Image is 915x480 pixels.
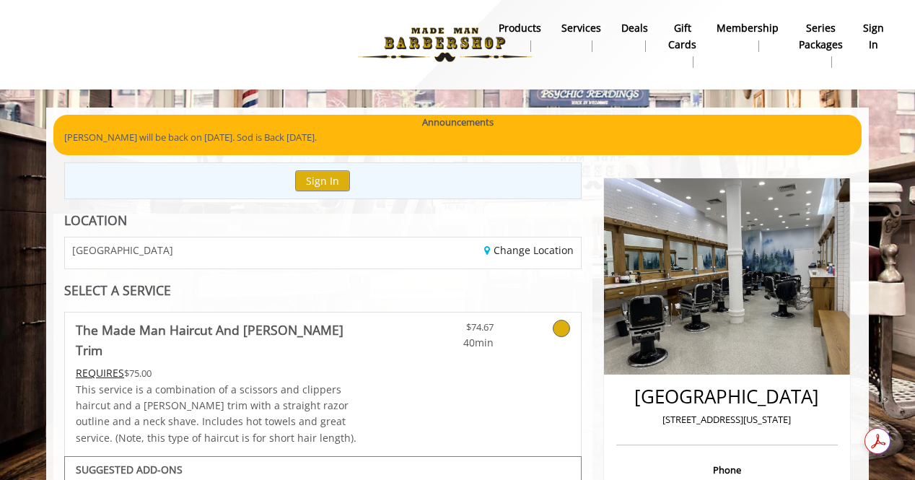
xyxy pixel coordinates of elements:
a: MembershipMembership [706,18,789,56]
span: [GEOGRAPHIC_DATA] [72,245,173,256]
p: [STREET_ADDRESS][US_STATE] [620,412,834,427]
div: $75.00 [76,365,366,381]
button: Sign In [295,170,350,191]
a: DealsDeals [611,18,658,56]
h2: [GEOGRAPHIC_DATA] [620,386,834,407]
b: The Made Man Haircut And [PERSON_NAME] Trim [76,320,366,360]
b: sign in [863,20,884,53]
a: Gift cardsgift cards [658,18,706,71]
b: Announcements [422,115,494,130]
b: products [499,20,541,36]
a: ServicesServices [551,18,611,56]
a: Series packagesSeries packages [789,18,853,71]
h3: Phone [620,465,834,475]
b: Deals [621,20,648,36]
p: This service is a combination of a scissors and clippers haircut and a [PERSON_NAME] trim with a ... [76,382,366,447]
img: Made Man Barbershop logo [346,5,544,84]
a: Change Location [484,243,574,257]
span: This service needs some Advance to be paid before we block your appointment [76,366,124,380]
div: SELECT A SERVICE [64,284,582,297]
b: SUGGESTED ADD-ONS [76,463,183,476]
a: $74.67 [408,313,494,351]
b: Services [561,20,601,36]
span: 40min [408,335,494,351]
b: Membership [717,20,779,36]
a: sign insign in [853,18,894,56]
b: gift cards [668,20,696,53]
a: Productsproducts [489,18,551,56]
b: LOCATION [64,211,127,229]
p: [PERSON_NAME] will be back on [DATE]. Sod is Back [DATE]. [64,130,851,145]
b: Series packages [799,20,843,53]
